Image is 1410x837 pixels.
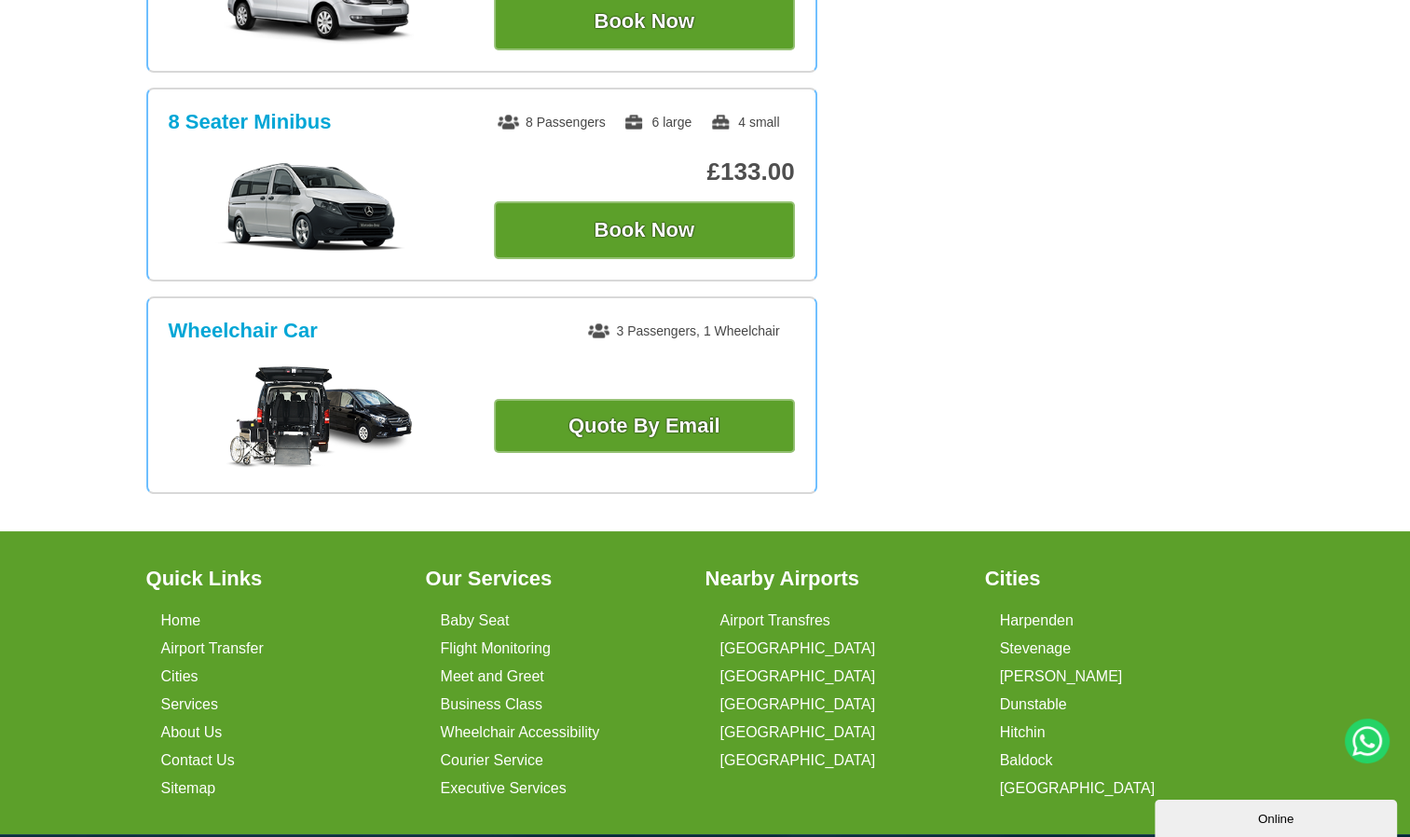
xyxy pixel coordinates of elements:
h3: Nearby Airports [705,569,963,589]
h3: Our Services [426,569,683,589]
a: Airport Transfer [161,640,264,657]
a: [GEOGRAPHIC_DATA] [1000,780,1156,797]
a: Contact Us [161,752,235,769]
iframe: chat widget [1155,796,1401,837]
a: Baby Seat [441,612,510,629]
a: Cities [161,668,198,685]
span: 4 small [710,115,779,130]
p: £133.00 [494,158,795,186]
a: Business Class [441,696,542,713]
span: 3 Passengers, 1 Wheelchair [588,323,779,338]
a: [GEOGRAPHIC_DATA] [720,668,876,685]
a: Baldock [1000,752,1053,769]
img: Wheelchair Car [226,366,412,469]
span: 8 Passengers [498,115,606,130]
span: 6 large [623,115,691,130]
img: 8 Seater Minibus [178,160,459,254]
a: Meet and Greet [441,668,544,685]
a: Stevenage [1000,640,1072,657]
a: [GEOGRAPHIC_DATA] [720,752,876,769]
a: Flight Monitoring [441,640,551,657]
a: Home [161,612,201,629]
button: Book Now [494,201,795,259]
h3: Cities [985,569,1242,589]
a: About Us [161,724,223,741]
a: Harpenden [1000,612,1074,629]
a: [GEOGRAPHIC_DATA] [720,696,876,713]
h3: Quick Links [146,569,404,589]
a: Hitchin [1000,724,1046,741]
a: [GEOGRAPHIC_DATA] [720,640,876,657]
a: Services [161,696,218,713]
a: [PERSON_NAME] [1000,668,1123,685]
a: [GEOGRAPHIC_DATA] [720,724,876,741]
a: Dunstable [1000,696,1067,713]
h3: 8 Seater Minibus [169,110,332,134]
a: Quote By Email [494,399,795,453]
a: Wheelchair Accessibility [441,724,600,741]
a: Executive Services [441,780,567,797]
h3: Wheelchair Car [169,319,318,343]
a: Courier Service [441,752,543,769]
a: Airport Transfres [720,612,830,629]
a: Sitemap [161,780,216,797]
